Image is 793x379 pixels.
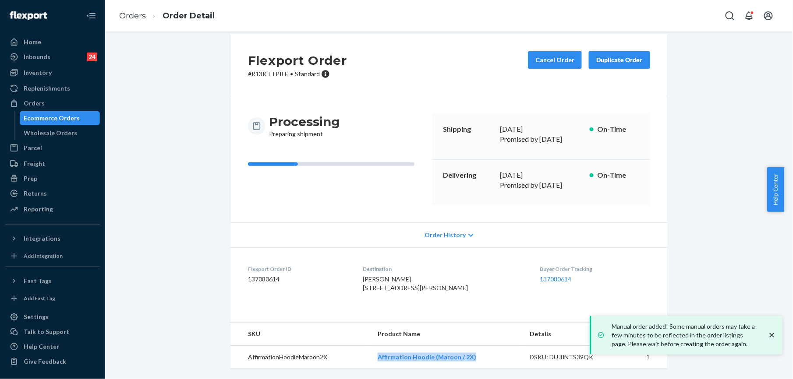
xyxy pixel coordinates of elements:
[5,354,100,368] button: Give Feedback
[24,252,63,260] div: Add Integration
[24,277,52,285] div: Fast Tags
[5,310,100,324] a: Settings
[24,357,66,366] div: Give Feedback
[5,66,100,80] a: Inventory
[24,159,45,168] div: Freight
[20,126,100,140] a: Wholesale Orders
[82,7,100,25] button: Close Navigation
[5,172,100,186] a: Prep
[24,68,52,77] div: Inventory
[443,124,493,134] p: Shipping
[5,325,100,339] a: Talk to Support
[248,265,349,273] dt: Flexport Order ID
[24,53,50,61] div: Inbounds
[24,84,70,93] div: Replenishments
[500,170,583,180] div: [DATE]
[290,70,293,77] span: •
[760,7,777,25] button: Open account menu
[24,174,37,183] div: Prep
[112,3,222,29] ol: breadcrumbs
[5,340,100,354] a: Help Center
[371,323,523,346] th: Product Name
[378,353,476,361] a: Affirmation Hoodie (Maroon / 2X)
[500,124,583,134] div: [DATE]
[425,231,466,239] span: Order History
[443,170,493,180] p: Delivering
[5,291,100,305] a: Add Fast Tag
[540,265,650,273] dt: Buyer Order Tracking
[248,275,349,284] dd: 137080614
[10,11,47,20] img: Flexport logo
[24,129,78,137] div: Wholesale Orders
[24,189,47,198] div: Returns
[230,345,371,368] td: AffirmationHoodieMaroon2X
[596,56,643,64] div: Duplicate Order
[597,124,640,134] p: On-Time
[5,157,100,171] a: Freight
[523,323,620,346] th: Details
[295,70,320,77] span: Standard
[269,114,340,130] h3: Processing
[248,51,347,70] h2: Flexport Order
[721,7,739,25] button: Open Search Box
[119,11,146,21] a: Orders
[24,234,60,243] div: Integrations
[540,275,571,283] a: 137080614
[248,70,347,78] p: # R13KTTPILE
[269,114,340,138] div: Preparing shipment
[612,322,759,348] p: Manual order added! Some manual orders may take a few minutes to be reflected in the order listin...
[5,96,100,110] a: Orders
[87,53,97,61] div: 24
[589,51,650,69] button: Duplicate Order
[5,274,100,288] button: Fast Tags
[5,50,100,64] a: Inbounds24
[619,345,668,368] td: 1
[5,202,100,216] a: Reporting
[5,141,100,155] a: Parcel
[500,180,583,190] p: Promised by [DATE]
[363,265,526,273] dt: Destination
[597,170,640,180] p: On-Time
[767,167,784,212] button: Help Center
[24,205,53,214] div: Reporting
[24,327,69,336] div: Talk to Support
[24,99,45,108] div: Orders
[5,232,100,246] button: Integrations
[24,144,42,152] div: Parcel
[24,114,80,123] div: Ecommerce Orders
[24,342,59,351] div: Help Center
[5,249,100,263] a: Add Integration
[24,38,41,46] div: Home
[24,312,49,321] div: Settings
[5,81,100,95] a: Replenishments
[530,353,612,361] div: DSKU: DUJ8NTS39QK
[5,186,100,200] a: Returns
[230,323,371,346] th: SKU
[363,275,468,291] span: [PERSON_NAME] [STREET_ADDRESS][PERSON_NAME]
[740,7,758,25] button: Open notifications
[500,134,583,144] p: Promised by [DATE]
[5,35,100,49] a: Home
[768,331,776,340] svg: close toast
[528,51,582,69] button: Cancel Order
[163,11,215,21] a: Order Detail
[20,111,100,125] a: Ecommerce Orders
[24,295,55,302] div: Add Fast Tag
